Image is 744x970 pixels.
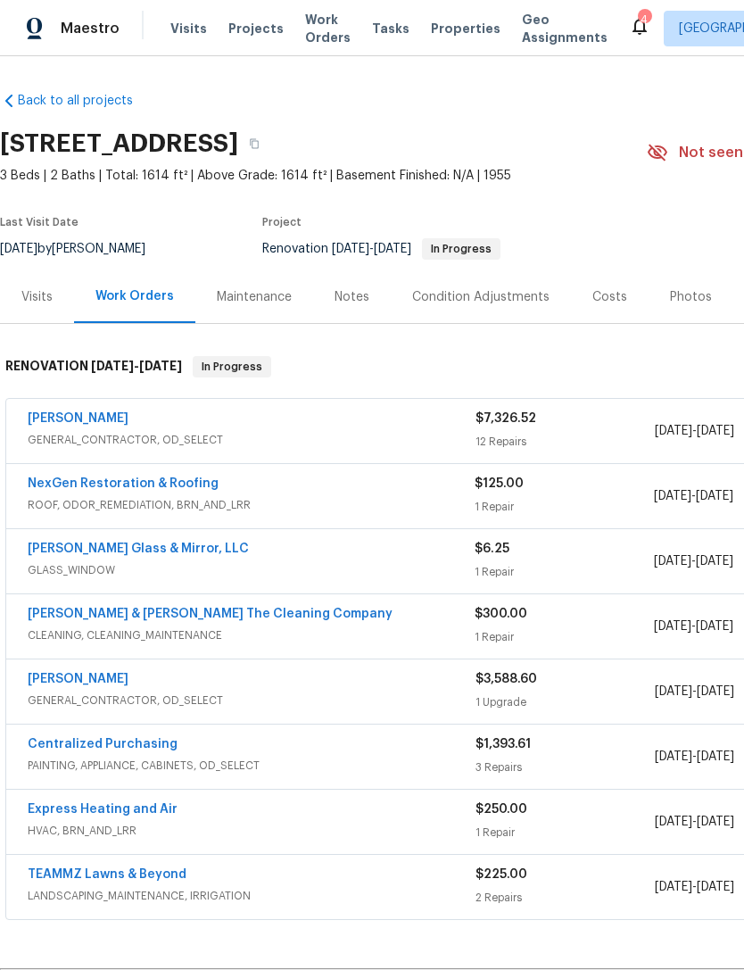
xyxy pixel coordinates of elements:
[228,20,284,37] span: Projects
[28,561,475,579] span: GLASS_WINDOW
[654,618,733,635] span: -
[654,487,733,505] span: -
[91,360,134,372] span: [DATE]
[697,881,734,893] span: [DATE]
[91,360,182,372] span: -
[475,543,509,555] span: $6.25
[475,738,531,750] span: $1,393.61
[638,11,650,29] div: 4
[28,543,249,555] a: [PERSON_NAME] Glass & Mirror, LLC
[655,816,692,828] span: [DATE]
[475,889,655,907] div: 2 Repairs
[28,626,475,644] span: CLEANING, CLEANING_MAINTENANCE
[95,287,174,305] div: Work Orders
[654,552,733,570] span: -
[28,692,475,709] span: GENERAL_CONTRACTOR, OD_SELECT
[431,20,500,37] span: Properties
[372,22,409,35] span: Tasks
[475,498,653,516] div: 1 Repair
[475,628,653,646] div: 1 Repair
[592,288,627,306] div: Costs
[475,563,653,581] div: 1 Repair
[655,685,692,698] span: [DATE]
[697,425,734,437] span: [DATE]
[28,738,178,750] a: Centralized Purchasing
[262,243,500,255] span: Renovation
[655,750,692,763] span: [DATE]
[475,803,527,816] span: $250.00
[654,555,691,568] span: [DATE]
[28,608,393,620] a: [PERSON_NAME] & [PERSON_NAME] The Cleaning Company
[424,244,499,254] span: In Progress
[475,693,655,711] div: 1 Upgrade
[374,243,411,255] span: [DATE]
[655,683,734,701] span: -
[696,490,733,502] span: [DATE]
[5,356,182,377] h6: RENOVATION
[475,608,527,620] span: $300.00
[475,477,524,490] span: $125.00
[28,673,128,685] a: [PERSON_NAME]
[655,425,692,437] span: [DATE]
[655,748,734,766] span: -
[28,822,475,840] span: HVAC, BRN_AND_LRR
[28,477,219,490] a: NexGen Restoration & Roofing
[61,20,120,37] span: Maestro
[332,243,411,255] span: -
[139,360,182,372] span: [DATE]
[335,288,369,306] div: Notes
[654,490,691,502] span: [DATE]
[655,422,734,440] span: -
[697,750,734,763] span: [DATE]
[670,288,712,306] div: Photos
[475,433,655,451] div: 12 Repairs
[238,128,270,160] button: Copy Address
[654,620,691,633] span: [DATE]
[28,803,178,816] a: Express Heating and Air
[217,288,292,306] div: Maintenance
[28,431,475,449] span: GENERAL_CONTRACTOR, OD_SELECT
[262,217,302,228] span: Project
[475,759,655,776] div: 3 Repairs
[332,243,369,255] span: [DATE]
[522,11,608,46] span: Geo Assignments
[475,868,527,881] span: $225.00
[305,11,351,46] span: Work Orders
[28,496,475,514] span: ROOF, ODOR_REMEDIATION, BRN_AND_LRR
[170,20,207,37] span: Visits
[655,881,692,893] span: [DATE]
[21,288,53,306] div: Visits
[697,816,734,828] span: [DATE]
[655,813,734,831] span: -
[194,358,269,376] span: In Progress
[697,685,734,698] span: [DATE]
[475,412,536,425] span: $7,326.52
[696,555,733,568] span: [DATE]
[28,868,186,881] a: TEAMMZ Lawns & Beyond
[696,620,733,633] span: [DATE]
[28,757,475,775] span: PAINTING, APPLIANCE, CABINETS, OD_SELECT
[412,288,550,306] div: Condition Adjustments
[655,878,734,896] span: -
[475,824,655,841] div: 1 Repair
[28,887,475,905] span: LANDSCAPING_MAINTENANCE, IRRIGATION
[28,412,128,425] a: [PERSON_NAME]
[475,673,537,685] span: $3,588.60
